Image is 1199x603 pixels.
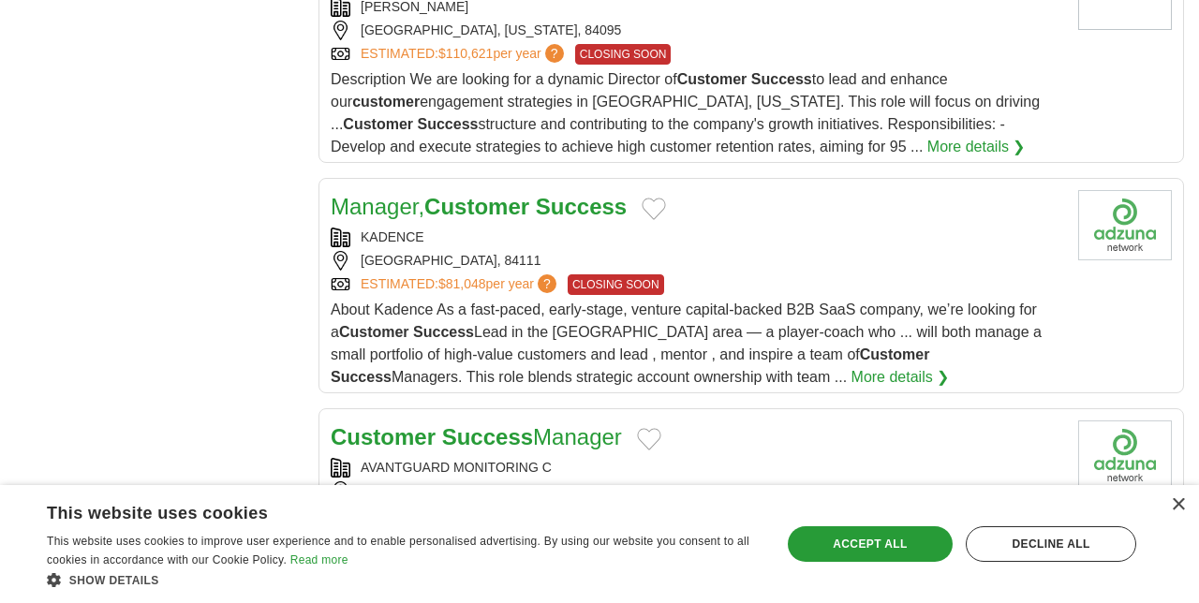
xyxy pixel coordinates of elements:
div: Decline all [966,526,1136,562]
span: This website uses cookies to improve user experience and to enable personalised advertising. By u... [47,535,749,566]
a: Customer SuccessManager [331,424,622,449]
strong: Customer [677,71,748,87]
strong: Success [751,71,812,87]
div: KADENCE [331,228,1063,247]
a: More details ❯ [851,366,950,389]
span: ? [545,44,564,63]
strong: Success [413,324,474,340]
div: Accept all [788,526,953,562]
strong: Success [536,194,627,219]
strong: Success [417,116,478,132]
strong: Customer [860,346,930,362]
a: ESTIMATED:$110,621per year? [361,44,568,65]
span: CLOSING SOON [575,44,672,65]
strong: customer [352,94,420,110]
strong: Customer [343,116,413,132]
img: Company logo [1078,420,1172,491]
strong: Customer [331,424,436,449]
strong: Customer [424,194,529,219]
span: CLOSING SOON [568,274,664,295]
div: Close [1171,498,1185,512]
img: Company logo [1078,190,1172,260]
div: Show details [47,570,760,589]
a: ESTIMATED:$81,048per year? [361,274,560,295]
strong: Success [331,369,392,385]
span: ? [538,274,556,293]
div: [GEOGRAPHIC_DATA], [US_STATE] [331,481,1063,501]
span: About Kadence As a fast-paced, early-stage, venture capital-backed B2B SaaS company, we’re lookin... [331,301,1042,385]
button: Add to favorite jobs [637,428,661,450]
span: Description We are looking for a dynamic Director of to lead and enhance our engagement strategie... [331,71,1040,154]
div: This website uses cookies [47,496,713,524]
div: AVANTGUARD MONITORING C [331,458,1063,478]
strong: Customer [339,324,409,340]
strong: Success [442,424,533,449]
a: Manager,Customer Success [331,194,627,219]
button: Add to favorite jobs [642,198,666,220]
div: [GEOGRAPHIC_DATA], [US_STATE], 84095 [331,21,1063,40]
div: [GEOGRAPHIC_DATA], 84111 [331,251,1063,271]
a: More details ❯ [927,136,1026,158]
span: $110,621 [438,46,493,61]
span: $81,048 [438,276,486,291]
a: Read more, opens a new window [290,553,348,566]
span: Show details [69,574,159,587]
